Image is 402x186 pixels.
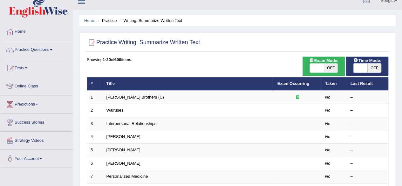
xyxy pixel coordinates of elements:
[0,114,73,129] a: Success Stories
[87,130,103,144] td: 4
[106,95,164,100] a: [PERSON_NAME] Brothers (C)
[351,94,385,100] div: –
[325,95,330,100] em: No
[322,77,347,91] th: Taken
[325,134,330,139] em: No
[351,57,384,64] span: Time Mode:
[87,91,103,104] td: 1
[96,17,117,24] li: Practice
[324,64,338,72] span: OFF
[84,18,95,23] a: Home
[325,121,330,126] em: No
[0,77,73,93] a: Online Class
[87,57,388,63] div: Showing of items.
[0,59,73,75] a: Tests
[106,148,140,152] a: [PERSON_NAME]
[87,157,103,170] td: 6
[277,81,309,86] a: Exam Occurring
[351,121,385,127] div: –
[325,174,330,179] em: No
[325,161,330,166] em: No
[277,94,318,100] div: Exam occurring question
[0,95,73,111] a: Predictions
[87,117,103,130] td: 3
[0,132,73,148] a: Strategy Videos
[87,144,103,157] td: 5
[87,77,103,91] th: #
[325,108,330,113] em: No
[118,17,182,24] li: Writing: Summarize Written Text
[351,161,385,167] div: –
[351,147,385,153] div: –
[367,64,381,72] span: OFF
[103,57,111,62] b: 1-20
[106,134,140,139] a: [PERSON_NAME]
[351,174,385,180] div: –
[103,77,274,91] th: Title
[351,134,385,140] div: –
[303,57,345,76] div: Show exams occurring in exams
[351,107,385,114] div: –
[106,108,124,113] a: Walruses
[307,57,341,64] span: Exam Mode:
[0,150,73,166] a: Your Account
[0,23,73,39] a: Home
[87,38,200,47] h2: Practice Writing: Summarize Written Text
[106,161,140,166] a: [PERSON_NAME]
[325,148,330,152] em: No
[0,41,73,57] a: Practice Questions
[87,104,103,117] td: 2
[87,170,103,183] td: 7
[106,121,157,126] a: Interpersonal Relationships
[106,174,148,179] a: Personalized Medicine
[347,77,388,91] th: Last Result
[114,57,121,62] b: 600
